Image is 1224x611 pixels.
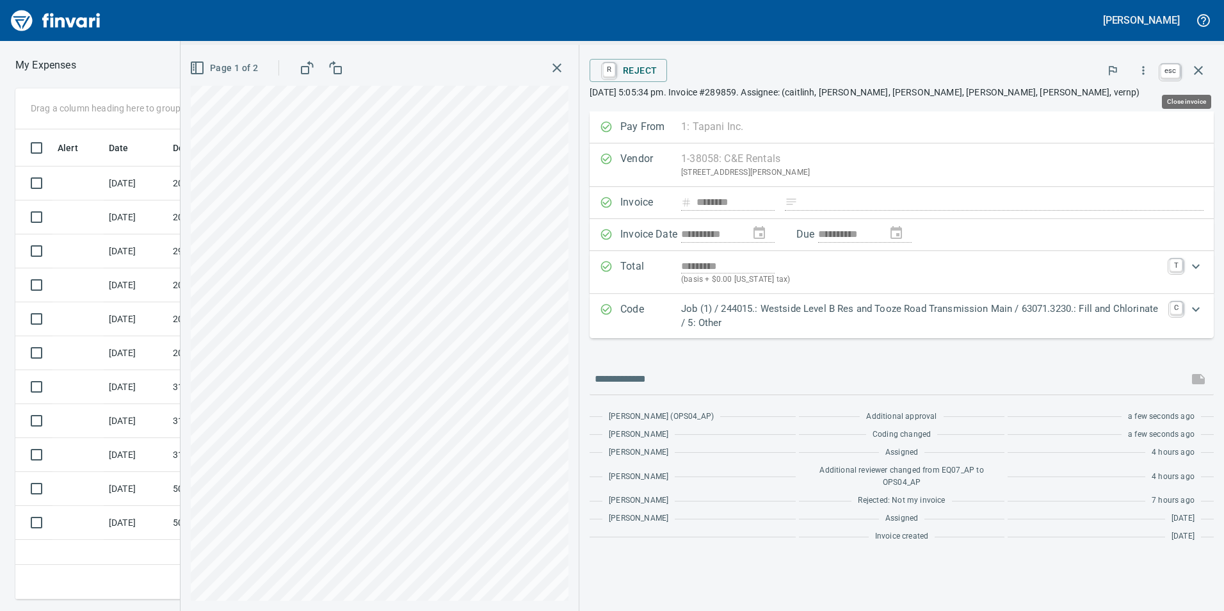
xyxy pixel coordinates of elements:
button: Flag [1099,56,1127,85]
span: Alert [58,140,78,156]
span: 4 hours ago [1152,471,1195,484]
span: Date [109,140,145,156]
td: 50.10963.30 [168,506,283,540]
td: 50.10967.65 [168,472,283,506]
td: 20.13216.65 [168,167,283,200]
span: Description [173,140,221,156]
a: R [603,63,615,77]
td: 20.13226.65 [168,336,283,370]
span: This records your message into the invoice and notifies anyone mentioned [1183,364,1214,395]
span: a few seconds ago [1128,411,1195,423]
span: Coding changed [873,428,931,441]
td: [DATE] [104,438,168,472]
img: Finvari [8,5,104,36]
span: [PERSON_NAME] [609,494,668,507]
span: [PERSON_NAME] (OPS04_AP) [609,411,714,423]
td: 20.13227.65 [168,268,283,302]
button: Page 1 of 2 [187,56,263,80]
a: C [1170,302,1182,314]
p: My Expenses [15,58,76,73]
td: [DATE] [104,200,168,234]
div: Expand [590,294,1214,338]
span: [DATE] [1172,512,1195,525]
a: T [1170,259,1182,272]
td: [DATE] [104,234,168,268]
td: [DATE] [104,302,168,336]
span: [DATE] [1172,530,1195,543]
td: 31.1173.65 [168,438,283,472]
button: More [1129,56,1157,85]
p: Job (1) / 244015.: Westside Level B Res and Tooze Road Transmission Main / 63071.3230.: Fill and ... [681,302,1163,330]
td: [DATE] [104,472,168,506]
p: Code [620,302,681,330]
span: Additional reviewer changed from EQ07_AP to OPS04_AP [805,464,999,490]
div: Expand [590,251,1214,294]
span: Assigned [885,446,918,459]
a: esc [1161,64,1180,78]
span: a few seconds ago [1128,428,1195,441]
span: [PERSON_NAME] [609,512,668,525]
td: [DATE] [104,336,168,370]
span: 4 hours ago [1152,446,1195,459]
h5: [PERSON_NAME] [1103,13,1180,27]
td: [DATE] [104,167,168,200]
p: Drag a column heading here to group the table [31,102,218,115]
span: Date [109,140,129,156]
td: 31.1169.65 [168,370,283,404]
span: Invoice created [875,530,929,543]
span: Rejected: Not my invoice [858,494,945,507]
p: Total [620,259,681,286]
span: Assigned [885,512,918,525]
td: [DATE] [104,370,168,404]
td: 29.1006.65 [168,234,283,268]
td: [DATE] [104,268,168,302]
p: (basis + $0.00 [US_STATE] tax) [681,273,1162,286]
span: Reject [600,60,657,81]
span: Description [173,140,238,156]
button: RReject [590,59,667,82]
span: [PERSON_NAME] [609,471,668,484]
td: [DATE] [104,404,168,438]
button: [PERSON_NAME] [1100,10,1183,30]
span: Page 1 of 2 [192,60,258,76]
span: Additional approval [866,411,937,423]
span: Alert [58,140,95,156]
td: 31.1176.65 [168,404,283,438]
td: 20.13193.65 [168,200,283,234]
span: 7 hours ago [1152,494,1195,507]
span: [PERSON_NAME] [609,446,668,459]
nav: breadcrumb [15,58,76,73]
span: [PERSON_NAME] [609,428,668,441]
td: [DATE] [104,506,168,540]
p: [DATE] 5:05:34 pm. Invoice #289859. Assignee: (caitlinh, [PERSON_NAME], [PERSON_NAME], [PERSON_NA... [590,86,1214,99]
td: 20.13217.65 [168,302,283,336]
